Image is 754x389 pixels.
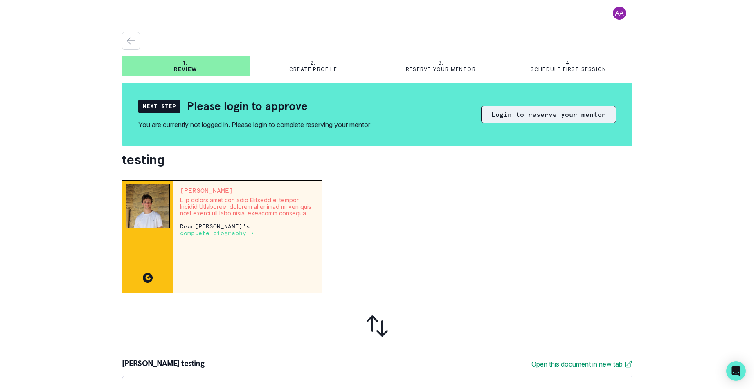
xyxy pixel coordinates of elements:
p: complete biography → [180,230,254,236]
div: Next Step [138,100,180,113]
p: 3. [438,60,443,66]
h2: Please login to approve [187,99,308,113]
h2: testing [122,152,632,167]
p: 1. [183,60,188,66]
div: Open Intercom Messenger [726,361,746,381]
p: Schedule first session [531,66,606,73]
button: Login to reserve your mentor [481,106,616,123]
p: [PERSON_NAME] [180,187,315,194]
a: complete biography → [180,229,254,236]
p: 2. [311,60,315,66]
p: Reserve your mentor [406,66,476,73]
button: profile picture [606,7,632,20]
p: Read [PERSON_NAME] 's [180,223,315,236]
img: CC image [143,273,153,283]
p: [PERSON_NAME] testing [122,359,204,369]
a: Open this document in new tab [531,359,632,369]
p: Review [174,66,197,73]
p: L ip dolors amet con adip Elitsedd ei tempor Incidid Utlaboree, dolorem al enimad mi ven quis nos... [180,197,315,217]
img: Mentor Image [126,184,170,228]
p: 4. [566,60,571,66]
div: You are currently not logged in. Please login to complete reserving your mentor [138,120,370,130]
p: Create profile [289,66,337,73]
